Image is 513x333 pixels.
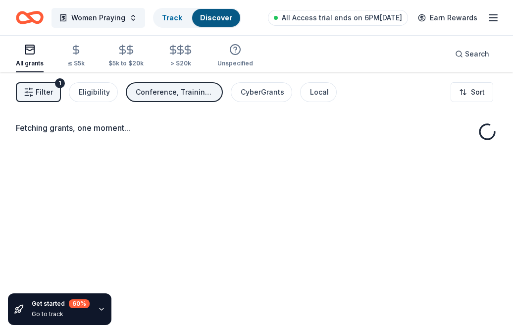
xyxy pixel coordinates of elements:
button: All grants [16,40,44,72]
button: CyberGrants [231,82,292,102]
a: Discover [200,13,232,22]
a: All Access trial ends on 6PM[DATE] [268,10,408,26]
div: $5k to $20k [108,59,144,67]
div: ≤ $5k [67,59,85,67]
div: Conference, Training and capacity building, Fellowship [136,86,215,98]
button: Local [300,82,337,102]
span: Women Praying [71,12,125,24]
div: All grants [16,59,44,67]
button: ≤ $5k [67,40,85,72]
a: Earn Rewards [412,9,483,27]
button: Women Praying [51,8,145,28]
button: Unspecified [217,40,253,72]
div: Get started [32,299,90,308]
span: Filter [36,86,53,98]
a: Track [162,13,182,22]
div: Fetching grants, one moment... [16,122,497,134]
span: All Access trial ends on 6PM[DATE] [282,12,402,24]
div: Local [310,86,329,98]
button: > $20k [167,40,194,72]
div: Eligibility [79,86,110,98]
div: 1 [55,78,65,88]
button: TrackDiscover [153,8,241,28]
button: Sort [451,82,493,102]
div: Go to track [32,310,90,318]
button: Search [447,44,497,64]
span: Sort [471,86,485,98]
div: Unspecified [217,59,253,67]
span: Search [465,48,489,60]
button: Conference, Training and capacity building, Fellowship [126,82,223,102]
button: Filter1 [16,82,61,102]
button: Eligibility [69,82,118,102]
div: CyberGrants [241,86,284,98]
button: $5k to $20k [108,40,144,72]
a: Home [16,6,44,29]
div: 60 % [69,299,90,308]
div: > $20k [167,59,194,67]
